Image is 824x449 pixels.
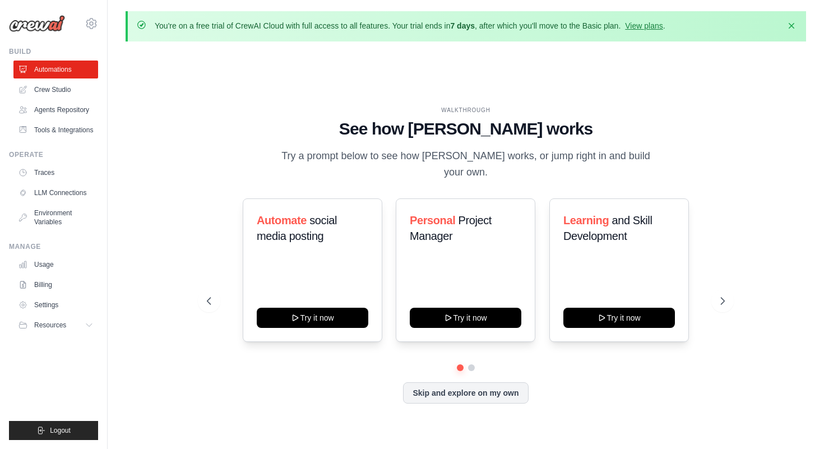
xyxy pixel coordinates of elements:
span: Logout [50,426,71,435]
button: Try it now [410,308,521,328]
h1: See how [PERSON_NAME] works [207,119,724,139]
button: Resources [13,316,98,334]
div: WALKTHROUGH [207,106,724,114]
a: Usage [13,256,98,274]
a: Agents Repository [13,101,98,119]
div: Manage [9,242,98,251]
span: Automate [257,214,307,226]
a: View plans [625,21,663,30]
button: Logout [9,421,98,440]
p: You're on a free trial of CrewAI Cloud with full access to all features. Your trial ends in , aft... [155,20,665,31]
a: Environment Variables [13,204,98,231]
button: Try it now [563,308,675,328]
strong: 7 days [450,21,475,30]
span: Learning [563,214,609,226]
a: Billing [13,276,98,294]
div: Build [9,47,98,56]
span: and Skill Development [563,214,652,242]
span: Personal [410,214,455,226]
span: Resources [34,321,66,330]
a: Settings [13,296,98,314]
button: Skip and explore on my own [403,382,528,404]
img: Logo [9,15,65,32]
button: Try it now [257,308,368,328]
a: Crew Studio [13,81,98,99]
a: Automations [13,61,98,78]
a: LLM Connections [13,184,98,202]
a: Traces [13,164,98,182]
p: Try a prompt below to see how [PERSON_NAME] works, or jump right in and build your own. [277,148,654,181]
a: Tools & Integrations [13,121,98,139]
div: Operate [9,150,98,159]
